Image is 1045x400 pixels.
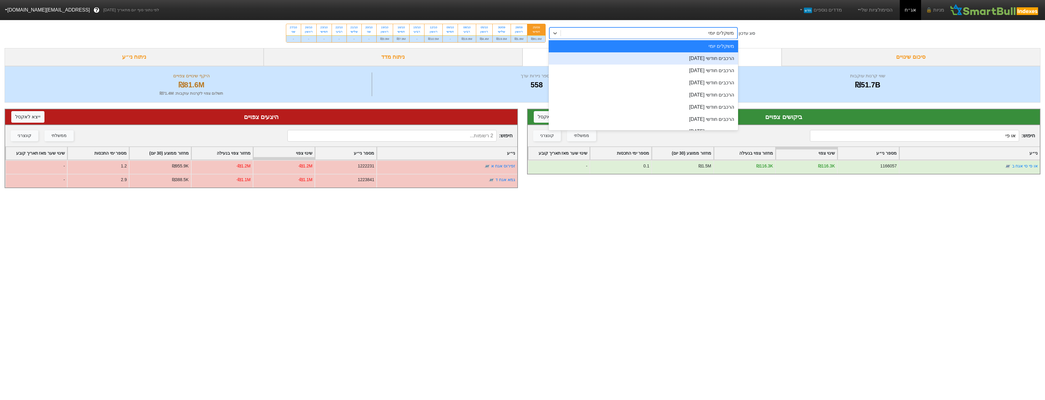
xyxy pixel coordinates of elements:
div: Toggle SortBy [590,147,651,160]
div: 19/10 [380,25,389,30]
div: רביעי [336,30,343,34]
div: ₪4.4M [476,35,492,42]
div: ראשון [380,30,389,34]
div: 30/09 [496,25,507,30]
div: Toggle SortBy [6,147,67,160]
div: היצעים צפויים [11,112,511,121]
div: ₪388.5K [172,177,189,183]
div: משקלים יומי [708,30,734,37]
div: 1222231 [358,163,374,169]
div: - [5,160,67,174]
div: חמישי [446,30,454,34]
div: שווי קרנות עוקבות [703,72,1033,79]
div: 05/10 [480,25,489,30]
div: 08/10 [462,25,472,30]
div: ₪3.9M [377,35,393,42]
img: tase link [488,177,494,183]
div: 1223841 [358,177,374,183]
div: 09/10 [446,25,454,30]
div: הרכבים חודשי [DATE] [549,77,738,89]
div: הרכבים חודשי [DATE] [549,52,738,65]
div: ₪1.5M [698,163,711,169]
div: -₪1.2M [298,163,312,169]
div: ניתוח מדד [264,48,523,66]
div: Toggle SortBy [315,147,376,160]
div: Toggle SortBy [129,147,191,160]
div: רביעי [413,30,420,34]
div: Toggle SortBy [377,147,517,160]
div: תשלום צפוי לקרנות עוקבות : ₪71.4M [12,90,370,96]
div: משקלים יומי [549,40,738,52]
div: ראשון [428,30,439,34]
div: ממשלתי [51,132,67,139]
div: - [362,35,376,42]
input: 2 רשומות... [287,130,496,142]
div: הרכבים חודשי [DATE] [549,113,738,125]
div: ממשלתי [574,132,589,139]
div: Toggle SortBy [253,147,315,160]
div: ₪955.9K [172,163,189,169]
div: - [410,35,424,42]
div: - [332,35,347,42]
a: מדדים נוספיםחדש [796,4,844,16]
div: Toggle SortBy [714,147,775,160]
div: שלישי [496,30,507,34]
div: ₪51.7B [703,79,1033,90]
button: ייצא לאקסל [11,111,44,123]
button: קונצרני [11,130,38,141]
div: - [443,35,458,42]
div: 21/10 [350,25,358,30]
div: ביקושים והיצעים צפויים [522,48,782,66]
div: 558 [374,79,699,90]
span: חדש [804,8,812,13]
div: - [301,35,316,42]
img: tase link [484,163,490,169]
div: ₪19.8M [458,35,476,42]
span: לפי נתוני סוף יום מתאריך [DATE] [103,7,159,13]
a: הסימולציות שלי [854,4,895,16]
div: ביקושים צפויים [534,112,1034,121]
div: קונצרני [540,132,554,139]
div: - [317,35,332,42]
img: SmartBull [949,4,1040,16]
div: מספר ניירות ערך [374,72,699,79]
a: או פי סי אגח ב [1012,163,1038,168]
div: 16/10 [397,25,406,30]
div: ראשון [515,30,523,34]
div: - [347,35,361,42]
div: שני [290,30,297,34]
div: - [5,174,67,188]
div: Toggle SortBy [776,147,837,160]
div: 23/10 [320,25,328,30]
div: ראשון [480,30,489,34]
div: 22/10 [336,25,343,30]
div: Toggle SortBy [192,147,253,160]
button: קונצרני [533,130,561,141]
div: הרכבים חודשי [DATE] [549,65,738,77]
div: סיכום שינויים [782,48,1041,66]
div: ניתוח ני״ע [5,48,264,66]
div: -₪1.2M [236,163,251,169]
div: חמישי [320,30,328,34]
div: 26/10 [305,25,313,30]
div: הרכבים חודשי [DATE] [549,101,738,113]
div: Toggle SortBy [528,147,589,160]
div: Toggle SortBy [68,147,129,160]
div: Toggle SortBy [652,147,713,160]
input: 556 רשומות... [810,130,1019,142]
div: - [528,160,589,174]
div: ₪81.6M [12,79,370,90]
div: הרכבים חודשי [DATE] [549,89,738,101]
div: הרכבים חודשי [DATE] [549,125,738,138]
a: זפירוס אגח א [491,163,515,168]
div: שלישי [350,30,358,34]
div: רביעי [462,30,472,34]
span: ? [95,6,98,14]
button: ממשלתי [567,130,596,141]
a: גמא אגח ד [495,177,515,182]
div: ₪116.3K [756,163,773,169]
div: - [286,35,301,42]
div: ראשון [305,30,313,34]
button: ייצא לאקסל [534,111,567,123]
div: היקף שינויים צפויים [12,72,370,79]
